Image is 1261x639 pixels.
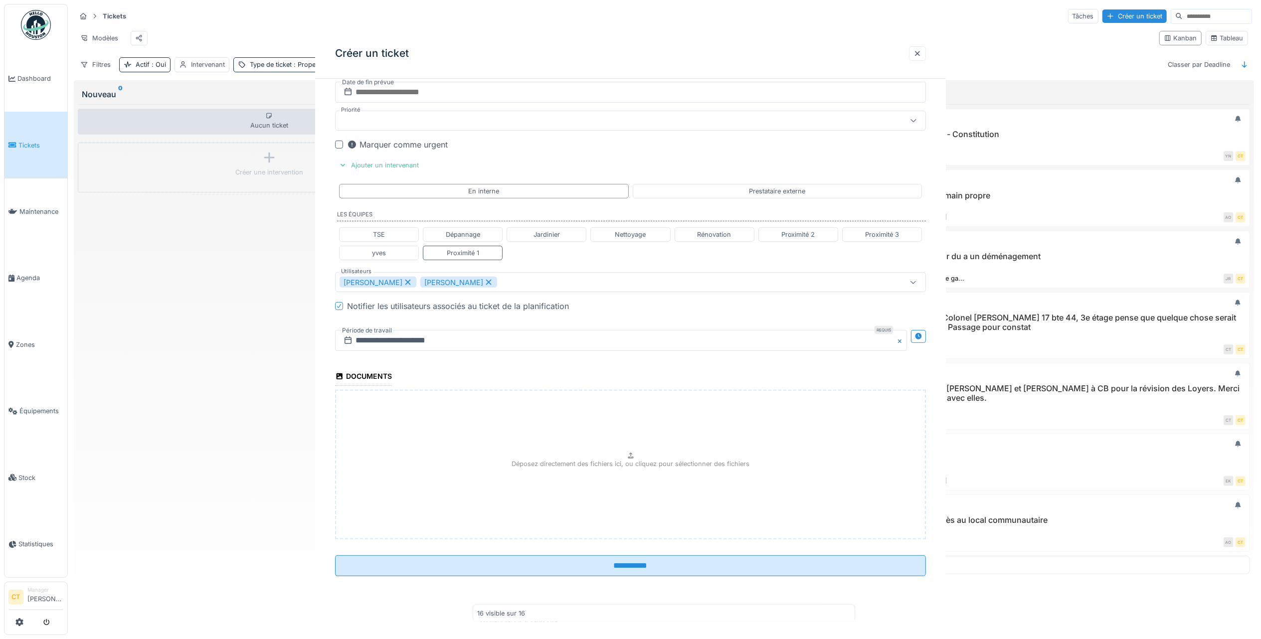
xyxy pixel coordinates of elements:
[865,230,899,239] div: Proximité 3
[347,300,569,312] div: Notifier les utilisateurs associés au ticket de la planification
[339,267,373,276] label: Utilisateurs
[446,230,480,239] div: Dépannage
[335,369,392,386] div: Documents
[512,459,749,469] p: Déposez directement des fichiers ici, ou cliquez pour sélectionner des fichiers
[372,248,386,258] div: yves
[420,277,497,288] div: [PERSON_NAME]
[335,47,409,60] h3: Créer un ticket
[337,210,926,221] label: Les équipes
[339,106,362,114] label: Priorité
[340,277,416,288] div: [PERSON_NAME]
[347,139,448,151] div: Marquer comme urgent
[896,330,907,351] button: Close
[615,230,646,239] div: Nettoyage
[373,230,385,239] div: TSE
[468,186,499,196] div: En interne
[534,230,560,239] div: Jardinier
[781,230,815,239] div: Proximité 2
[335,159,423,172] div: Ajouter un intervenant
[447,248,479,258] div: Proximité 1
[341,77,395,88] label: Date de fin prévue
[875,326,893,334] div: Requis
[698,230,731,239] div: Rénovation
[341,325,393,336] label: Période de travail
[749,186,805,196] div: Prestataire externe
